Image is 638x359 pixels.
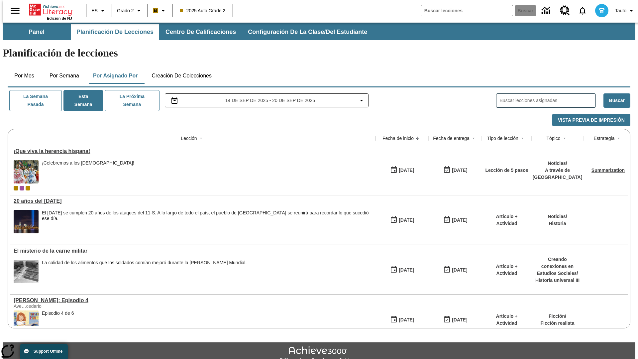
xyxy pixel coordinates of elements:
[441,264,470,276] button: 09/14/25: Último día en que podrá accederse la lección
[14,298,372,303] a: Elena Menope: Episodio 4, Lecciones
[8,68,41,84] button: Por mes
[42,160,134,166] div: ¡Celebremos a los [DEMOGRAPHIC_DATA]!
[42,310,74,316] div: Episodio 4 de 6
[487,135,518,142] div: Tipo de lección
[561,134,569,142] button: Sort
[34,349,62,354] span: Support Offline
[150,5,170,17] button: Boost El color de la clase es anaranjado claro. Cambiar el color de la clase.
[533,160,583,167] p: Noticias /
[548,220,567,227] p: Historia
[63,90,103,111] button: Esta semana
[452,266,467,274] div: [DATE]
[485,213,528,227] p: Artículo + Actividad
[3,47,635,59] h1: Planificación de lecciones
[14,198,372,204] a: 20 años del 11 de septiembre, Lecciones
[14,210,39,233] img: Tributo con luces en la ciudad de Nueva York desde el Parque Estatal Liberty (Nueva Jersey)
[146,68,217,84] button: Creación de colecciones
[388,264,416,276] button: 09/14/25: Primer día en que estuvo disponible la lección
[114,5,146,17] button: Grado: Grado 2, Elige un grado
[105,90,159,111] button: La próxima semana
[29,3,72,16] a: Portada
[441,313,470,326] button: 09/14/25: Último día en que podrá accederse la lección
[591,168,625,173] a: Summarization
[20,186,24,190] div: OL 2025 Auto Grade 3
[382,135,414,142] div: Fecha de inicio
[452,216,467,224] div: [DATE]
[26,186,30,190] div: New 2025 class
[500,96,595,105] input: Buscar lecciones asignadas
[168,96,366,104] button: Seleccione el intervalo de fechas opción del menú
[452,166,467,175] div: [DATE]
[5,1,25,21] button: Abrir el menú lateral
[88,5,110,17] button: Lenguaje: ES, Selecciona un idioma
[160,24,241,40] button: Centro de calificaciones
[470,134,478,142] button: Sort
[388,313,416,326] button: 09/14/25: Primer día en que estuvo disponible la lección
[358,96,366,104] svg: Collapse Date Range Filter
[197,134,205,142] button: Sort
[44,68,84,84] button: Por semana
[538,2,556,20] a: Centro de información
[117,7,134,14] span: Grado 2
[399,216,414,224] div: [DATE]
[485,167,528,174] p: Lección de 5 pasos
[399,166,414,175] div: [DATE]
[180,7,226,14] span: 2025 Auto Grade 2
[42,160,134,183] div: ¡Celebremos a los hispanoamericanos!
[615,134,623,142] button: Sort
[243,24,372,40] button: Configuración de la clase/del estudiante
[14,198,372,204] div: 20 años del 11 de septiembre
[441,164,470,177] button: 09/21/25: Último día en que podrá accederse la lección
[556,2,574,20] a: Centro de recursos, Se abrirá en una pestaña nueva.
[452,316,467,324] div: [DATE]
[71,24,159,40] button: Planificación de lecciones
[88,68,143,84] button: Por asignado por
[42,210,372,221] div: El [DATE] se cumplen 20 años de los ataques del 11-S. A lo largo de todo el país, el pueblo de [G...
[181,135,197,142] div: Lección
[533,167,583,181] p: A través de [GEOGRAPHIC_DATA]
[3,24,70,40] button: Panel
[14,186,18,190] div: Clase actual
[535,256,580,277] p: Creando conexiones en Estudios Sociales /
[225,97,315,104] span: 14 de sep de 2025 - 20 de sep de 2025
[29,2,72,20] div: Portada
[14,148,372,154] a: ¡Que viva la herencia hispana!, Lecciones
[42,210,372,233] div: El 11 de septiembre de 2021 se cumplen 20 años de los ataques del 11-S. A lo largo de todo el paí...
[518,134,526,142] button: Sort
[14,310,39,334] img: Elena está sentada en la mesa de clase, poniendo pegamento en un trozo de papel. Encima de la mes...
[47,16,72,20] span: Edición de NJ
[535,277,580,284] p: Historia universal III
[14,148,372,154] div: ¡Que viva la herencia hispana!
[3,23,635,40] div: Subbarra de navegación
[433,135,470,142] div: Fecha de entrega
[593,135,614,142] div: Estrategia
[14,260,39,283] img: Fotografía en blanco y negro que muestra cajas de raciones de comida militares con la etiqueta U....
[574,2,591,19] a: Notificaciones
[14,248,372,254] a: El misterio de la carne militar , Lecciones
[612,5,638,17] button: Perfil/Configuración
[42,260,247,283] div: La calidad de los alimentos que los soldados comían mejoró durante la Segunda Guerra Mundial.
[541,320,575,327] p: Ficción realista
[414,134,422,142] button: Sort
[14,303,113,309] div: Ave…cedario
[595,4,608,17] img: avatar image
[485,263,528,277] p: Artículo + Actividad
[91,7,98,14] span: ES
[441,214,470,226] button: 09/14/25: Último día en que podrá accederse la lección
[388,214,416,226] button: 09/14/25: Primer día en que estuvo disponible la lección
[42,260,247,266] p: La calidad de los alimentos que los soldados comían mejoró durante la [PERSON_NAME] Mundial.
[42,310,74,334] div: Episodio 4 de 6
[3,24,373,40] div: Subbarra de navegación
[14,248,372,254] div: El misterio de la carne militar
[399,266,414,274] div: [DATE]
[154,6,157,15] span: B
[388,164,416,177] button: 09/15/25: Primer día en que estuvo disponible la lección
[421,5,513,16] input: Buscar campo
